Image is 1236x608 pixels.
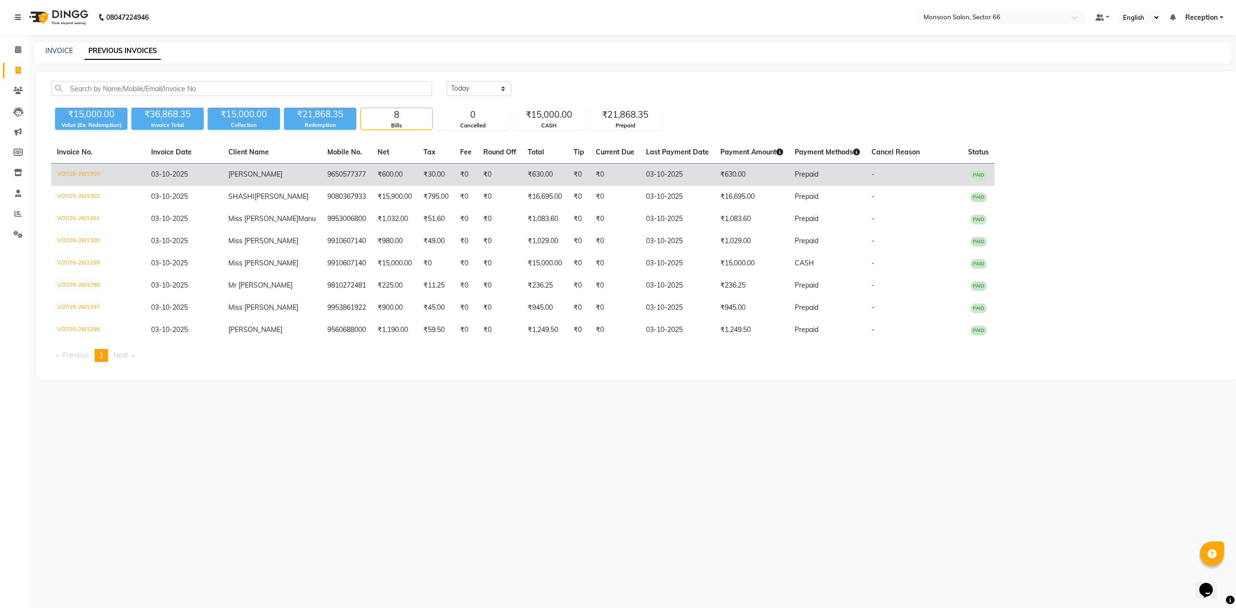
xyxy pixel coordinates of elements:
span: Tax [423,148,435,156]
td: ₹0 [478,319,522,341]
span: Round Off [483,148,516,156]
td: 03-10-2025 [640,275,715,297]
td: ₹49.00 [418,230,454,252]
td: ₹630.00 [715,164,789,186]
div: ₹15,000.00 [55,108,127,121]
td: ₹0 [478,275,522,297]
td: 9560688000 [322,319,372,341]
div: ₹36,868.35 [131,108,204,121]
td: ₹1,249.50 [522,319,568,341]
td: ₹0 [590,164,640,186]
td: ₹0 [454,230,478,252]
td: 9810272481 [322,275,372,297]
td: ₹15,900.00 [372,186,418,208]
span: PAID [970,193,987,202]
td: ₹236.25 [522,275,568,297]
td: ₹45.00 [418,297,454,319]
td: ₹1,083.60 [522,208,568,230]
span: 03-10-2025 [151,325,188,334]
span: - [871,325,874,334]
span: [PERSON_NAME] [228,170,282,179]
span: 03-10-2025 [151,303,188,312]
td: V/2025-26/1297 [51,297,145,319]
span: Client Name [228,148,269,156]
td: 03-10-2025 [640,186,715,208]
td: V/2025-26/1302 [51,186,145,208]
span: 03-10-2025 [151,236,188,245]
td: 9953861922 [322,297,372,319]
span: - [871,303,874,312]
td: 03-10-2025 [640,230,715,252]
td: 9910607140 [322,230,372,252]
span: - [871,170,874,179]
span: Miss [PERSON_NAME] [228,236,298,245]
td: ₹0 [568,252,590,275]
span: 03-10-2025 [151,259,188,267]
td: 9953006800 [322,208,372,230]
td: ₹900.00 [372,297,418,319]
td: ₹0 [454,297,478,319]
div: Value (Ex. Redemption) [55,121,127,129]
td: ₹0 [478,252,522,275]
td: ₹600.00 [372,164,418,186]
div: Redemption [284,121,356,129]
span: PAID [970,281,987,291]
td: 03-10-2025 [640,319,715,341]
td: ₹0 [590,275,640,297]
span: Prepaid [795,214,818,223]
span: PAID [970,259,987,269]
td: ₹945.00 [522,297,568,319]
span: Prepaid [795,236,818,245]
span: PAID [970,215,987,224]
span: Mobile No. [327,148,362,156]
td: ₹0 [478,164,522,186]
td: ₹0 [590,186,640,208]
td: ₹0 [478,186,522,208]
b: 08047224946 [106,4,149,31]
td: ₹11.25 [418,275,454,297]
span: Next [113,351,128,359]
span: Previous [63,351,89,359]
td: ₹1,029.00 [715,230,789,252]
td: ₹0 [590,230,640,252]
td: 9650577377 [322,164,372,186]
span: Tip [574,148,584,156]
td: 03-10-2025 [640,252,715,275]
span: Invoice No. [57,148,93,156]
div: 8 [361,108,432,122]
span: Prepaid [795,170,818,179]
td: V/2025-26/1296 [51,319,145,341]
td: 9080367933 [322,186,372,208]
td: ₹0 [590,252,640,275]
td: ₹0 [590,297,640,319]
td: ₹0 [418,252,454,275]
span: Manu [298,214,316,223]
span: Prepaid [795,281,818,290]
td: V/2025-26/1300 [51,230,145,252]
td: ₹0 [568,208,590,230]
span: Status [968,148,989,156]
td: ₹15,000.00 [522,252,568,275]
td: ₹1,032.00 [372,208,418,230]
td: ₹0 [568,164,590,186]
td: ₹980.00 [372,230,418,252]
span: Payment Amount [720,148,783,156]
div: Bills [361,122,432,130]
span: Prepaid [795,303,818,312]
td: ₹51.60 [418,208,454,230]
span: Miss [PERSON_NAME] [228,259,298,267]
td: ₹0 [568,319,590,341]
span: [PERSON_NAME] [254,192,309,201]
span: Payment Methods [795,148,860,156]
td: 03-10-2025 [640,208,715,230]
td: ₹630.00 [522,164,568,186]
td: ₹0 [478,208,522,230]
td: 03-10-2025 [640,164,715,186]
td: ₹0 [590,319,640,341]
td: 03-10-2025 [640,297,715,319]
td: ₹1,083.60 [715,208,789,230]
span: Last Payment Date [646,148,709,156]
td: ₹1,190.00 [372,319,418,341]
input: Search by Name/Mobile/Email/Invoice No [51,81,432,96]
td: ₹0 [454,208,478,230]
